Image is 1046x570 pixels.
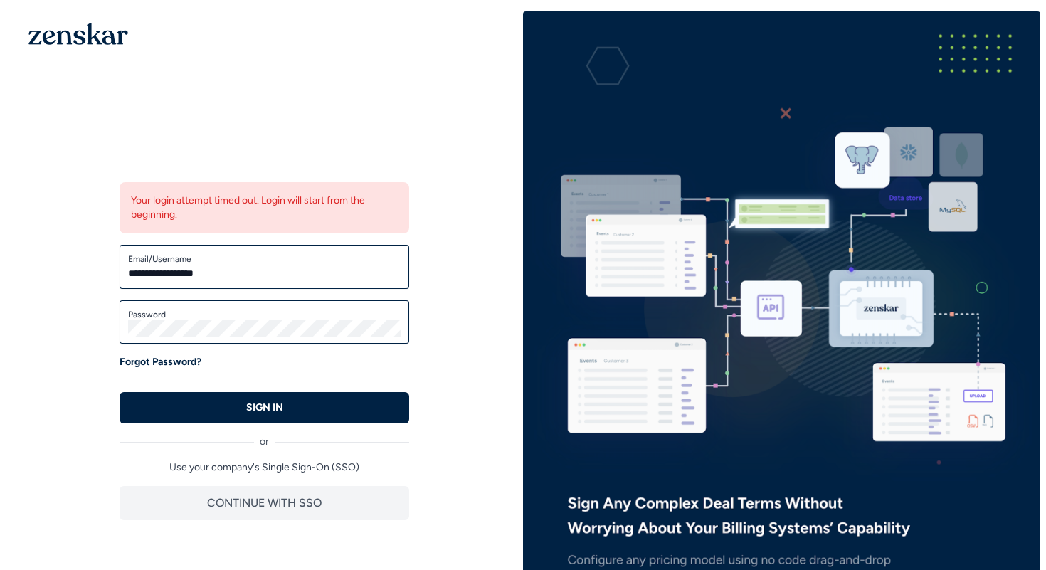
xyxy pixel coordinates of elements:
a: Forgot Password? [120,355,201,369]
button: SIGN IN [120,392,409,423]
p: SIGN IN [246,401,283,415]
p: Use your company's Single Sign-On (SSO) [120,460,409,475]
img: 1OGAJ2xQqyY4LXKgY66KYq0eOWRCkrZdAb3gUhuVAqdWPZE9SRJmCz+oDMSn4zDLXe31Ii730ItAGKgCKgCCgCikA4Av8PJUP... [28,23,128,45]
div: Your login attempt timed out. Login will start from the beginning. [120,182,409,233]
div: or [120,423,409,449]
label: Email/Username [128,253,401,265]
label: Password [128,309,401,320]
button: CONTINUE WITH SSO [120,486,409,520]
